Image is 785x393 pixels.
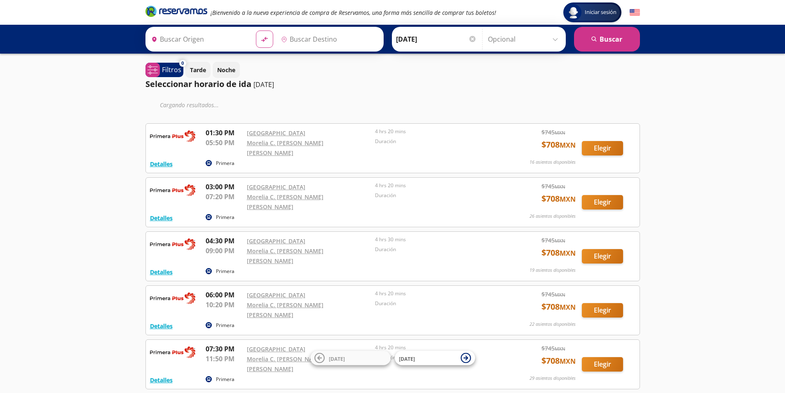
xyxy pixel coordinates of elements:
[555,129,565,136] small: MXN
[375,192,499,199] p: Duración
[541,355,576,367] span: $ 708
[582,357,623,372] button: Elegir
[206,344,243,354] p: 07:30 PM
[150,344,195,360] img: RESERVAMOS
[375,138,499,145] p: Duración
[582,249,623,264] button: Elegir
[530,159,576,166] p: 16 asientos disponibles
[399,355,415,362] span: [DATE]
[217,66,235,74] p: Noche
[396,29,477,49] input: Elegir Fecha
[581,8,620,16] span: Iniciar sesión
[190,66,206,74] p: Tarde
[206,138,243,148] p: 05:50 PM
[206,236,243,246] p: 04:30 PM
[247,183,305,191] a: [GEOGRAPHIC_DATA]
[150,268,173,276] button: Detalles
[247,237,305,245] a: [GEOGRAPHIC_DATA]
[253,80,274,89] p: [DATE]
[375,246,499,253] p: Duración
[216,268,234,275] p: Primera
[530,213,576,220] p: 26 asientos disponibles
[150,160,173,168] button: Detalles
[310,351,391,365] button: [DATE]
[541,139,576,151] span: $ 708
[541,128,565,136] span: $ 745
[213,62,240,78] button: Noche
[560,195,576,204] small: MXN
[560,303,576,312] small: MXN
[145,5,207,20] a: Brand Logo
[375,290,499,297] p: 4 hrs 20 mins
[247,247,323,265] a: Morelia C. [PERSON_NAME] [PERSON_NAME]
[375,128,499,135] p: 4 hrs 20 mins
[555,292,565,298] small: MXN
[375,182,499,189] p: 4 hrs 20 mins
[150,290,195,306] img: RESERVAMOS
[582,195,623,209] button: Elegir
[206,354,243,364] p: 11:50 PM
[555,238,565,244] small: MXN
[541,290,565,299] span: $ 745
[541,247,576,259] span: $ 708
[206,290,243,300] p: 06:00 PM
[560,141,576,150] small: MXN
[630,7,640,18] button: English
[150,322,173,330] button: Detalles
[541,236,565,245] span: $ 745
[555,184,565,190] small: MXN
[488,29,562,49] input: Opcional
[247,345,305,353] a: [GEOGRAPHIC_DATA]
[541,344,565,353] span: $ 745
[211,9,496,16] em: ¡Bienvenido a la nueva experiencia de compra de Reservamos, una forma más sencilla de comprar tus...
[150,128,195,144] img: RESERVAMOS
[541,182,565,191] span: $ 745
[150,182,195,198] img: RESERVAMOS
[582,303,623,318] button: Elegir
[206,192,243,202] p: 07:20 PM
[216,214,234,221] p: Primera
[560,357,576,366] small: MXN
[560,249,576,258] small: MXN
[541,301,576,313] span: $ 708
[150,376,173,384] button: Detalles
[150,236,195,252] img: RESERVAMOS
[247,129,305,137] a: [GEOGRAPHIC_DATA]
[162,65,181,75] p: Filtros
[148,29,249,49] input: Buscar Origen
[181,60,184,67] span: 0
[375,236,499,243] p: 4 hrs 30 mins
[247,139,323,157] a: Morelia C. [PERSON_NAME] [PERSON_NAME]
[206,182,243,192] p: 03:00 PM
[375,300,499,307] p: Duración
[145,5,207,17] i: Brand Logo
[216,376,234,383] p: Primera
[375,344,499,351] p: 4 hrs 20 mins
[247,301,323,319] a: Morelia C. [PERSON_NAME] [PERSON_NAME]
[185,62,211,78] button: Tarde
[395,351,475,365] button: [DATE]
[247,355,323,373] a: Morelia C. [PERSON_NAME] [PERSON_NAME]
[582,141,623,155] button: Elegir
[247,291,305,299] a: [GEOGRAPHIC_DATA]
[278,29,379,49] input: Buscar Destino
[206,300,243,310] p: 10:20 PM
[530,321,576,328] p: 22 asientos disponibles
[329,355,345,362] span: [DATE]
[160,101,219,109] em: Cargando resultados ...
[574,27,640,52] button: Buscar
[150,214,173,222] button: Detalles
[145,78,251,90] p: Seleccionar horario de ida
[216,160,234,167] p: Primera
[530,375,576,382] p: 29 asientos disponibles
[530,267,576,274] p: 19 asientos disponibles
[206,128,243,138] p: 01:30 PM
[216,322,234,329] p: Primera
[206,246,243,256] p: 09:00 PM
[555,346,565,352] small: MXN
[145,63,183,77] button: 0Filtros
[541,193,576,205] span: $ 708
[247,193,323,211] a: Morelia C. [PERSON_NAME] [PERSON_NAME]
